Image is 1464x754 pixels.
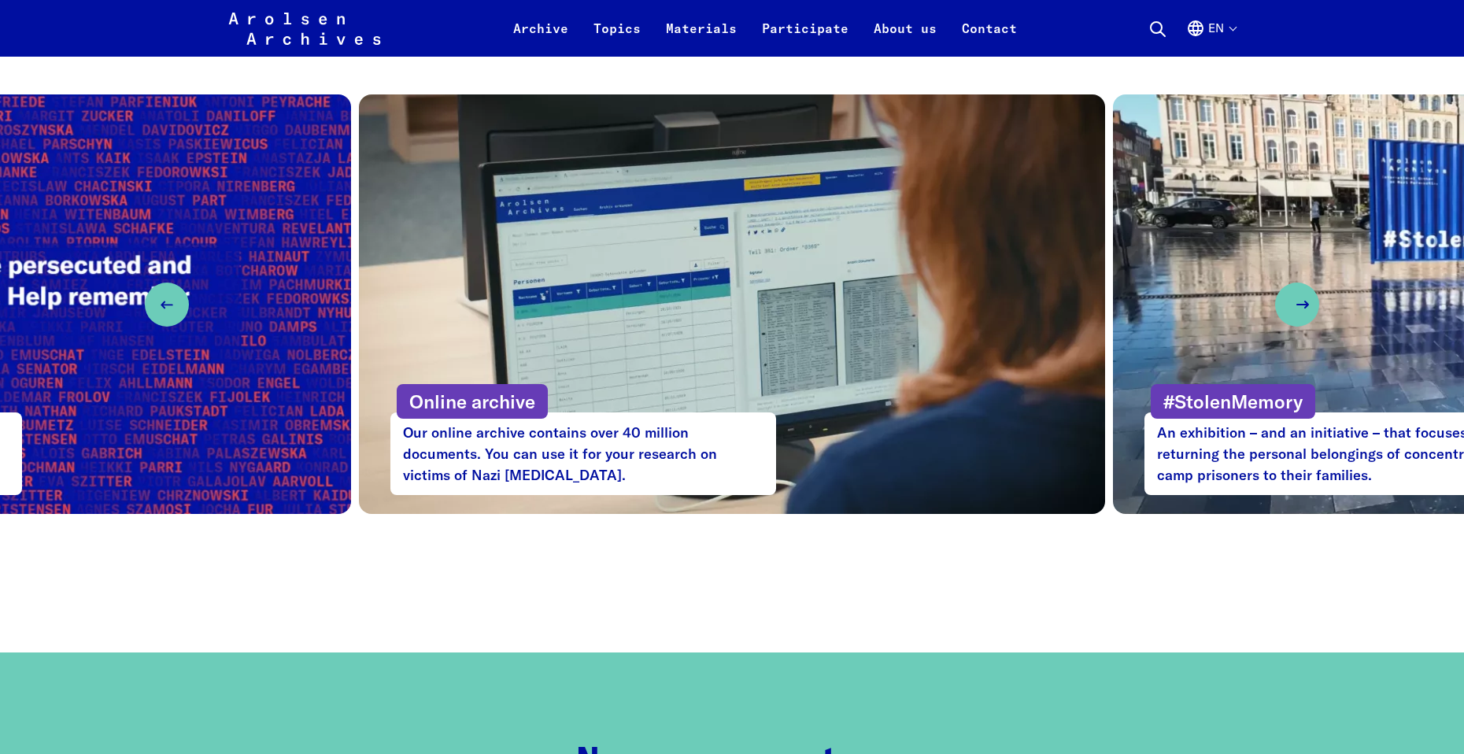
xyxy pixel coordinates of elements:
button: Next slide [1275,283,1319,327]
a: About us [861,19,949,57]
a: Topics [581,19,653,57]
nav: Primary [501,9,1030,47]
p: Our online archive contains over 40 million documents. You can use it for your research on victim... [390,412,776,495]
a: Online archiveOur online archive contains over 40 million documents. You can use it for your rese... [359,94,1105,514]
button: English, language selection [1186,19,1236,57]
p: Online archive [397,384,548,419]
a: Archive [501,19,581,57]
a: Participate [749,19,861,57]
button: Previous slide [145,283,189,327]
p: #StolenMemory [1151,384,1315,419]
li: 1 / 4 [359,94,1105,514]
a: Materials [653,19,749,57]
a: Contact [949,19,1030,57]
